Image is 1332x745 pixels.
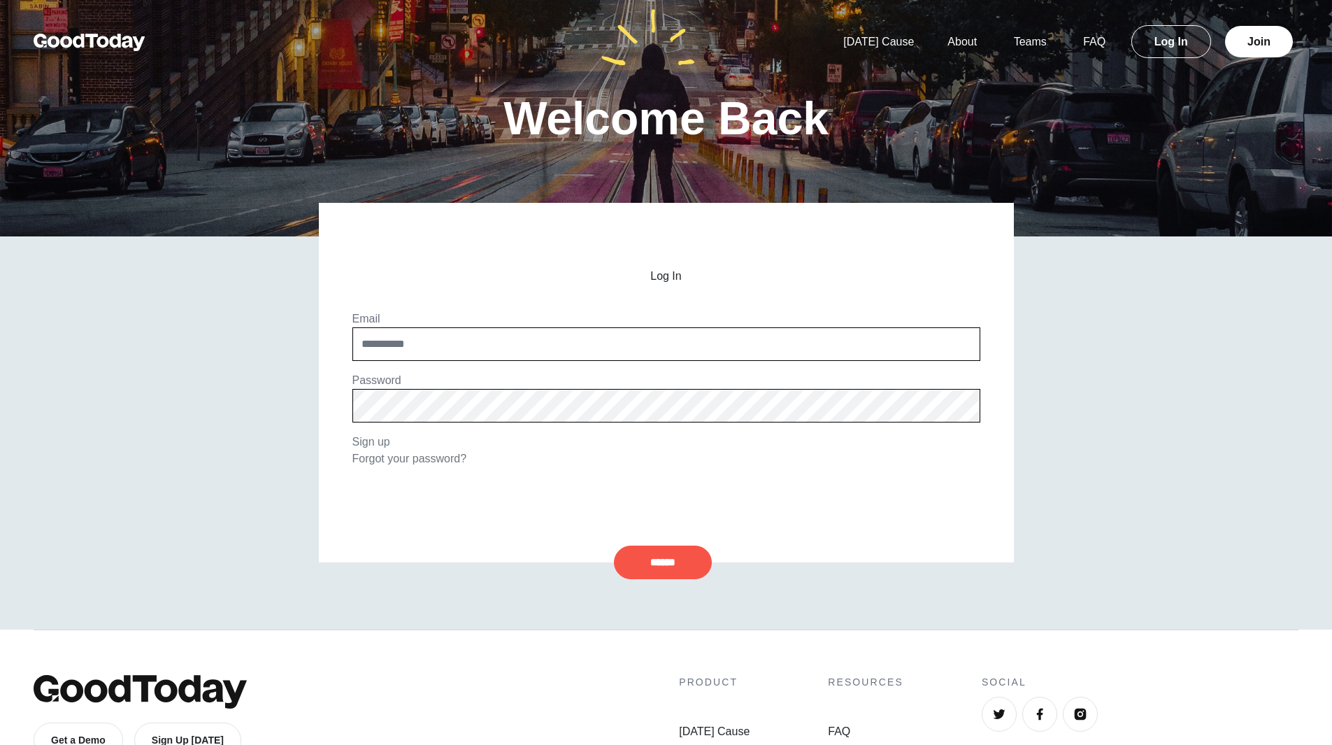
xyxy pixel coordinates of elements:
label: Password [352,374,401,386]
a: Twitter [982,697,1017,732]
h2: Log In [352,270,980,283]
a: [DATE] Cause [679,723,750,740]
img: GoodToday [34,34,145,51]
h1: Welcome Back [503,95,829,141]
img: Twitter [992,707,1006,721]
a: Teams [997,36,1064,48]
h4: Resources [828,675,903,690]
img: GoodToday [34,675,247,709]
a: Sign up [352,436,390,448]
a: Forgot your password? [352,453,467,464]
label: Email [352,313,380,325]
a: [DATE] Cause [826,36,931,48]
a: Facebook [1022,697,1057,732]
img: Facebook [1033,707,1047,721]
a: Instagram [1063,697,1098,732]
a: Join [1225,26,1293,57]
h4: Social [982,675,1298,690]
a: FAQ [828,723,903,740]
img: Instagram [1073,707,1087,721]
a: About [931,36,994,48]
a: FAQ [1066,36,1122,48]
a: Log In [1131,25,1211,58]
h4: Product [679,675,750,690]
